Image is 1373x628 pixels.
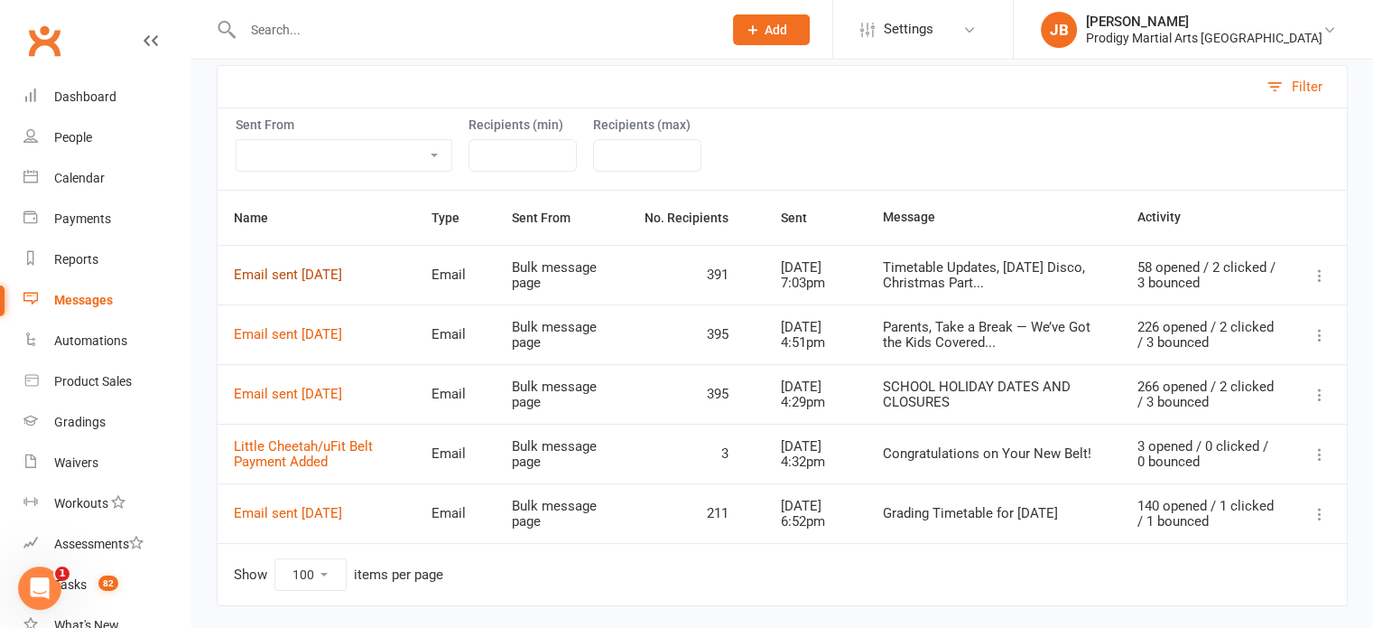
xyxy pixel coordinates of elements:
a: People [23,117,190,158]
div: 266 opened / 2 clicked / 3 bounced [1136,380,1276,409]
span: Add [765,23,787,37]
div: Filter [1292,76,1322,98]
a: Assessments [23,524,190,565]
a: Reports [23,239,190,280]
div: Reports [54,252,98,267]
div: Email [431,327,479,342]
span: Sent [781,211,827,225]
label: Recipients (min) [468,117,577,132]
a: Waivers [23,443,190,483]
button: Add [733,14,810,45]
div: Grading Timetable for [DATE] [883,506,1105,521]
a: Gradings [23,402,190,443]
a: Automations [23,321,190,361]
div: 226 opened / 2 clicked / 3 bounced [1136,320,1276,350]
div: SCHOOL HOLIDAY DATES AND CLOSURES [883,380,1105,409]
div: [DATE] 4:32pm [781,439,850,469]
div: People [54,130,92,145]
div: Parents, Take a Break — We’ve Got the Kids Covered... [883,320,1105,350]
div: Email [431,387,479,402]
div: Show [234,558,443,591]
a: Product Sales [23,361,190,402]
div: [DATE] 6:52pm [781,499,850,529]
span: Name [234,211,288,225]
button: Sent [781,207,827,229]
div: Waivers [54,455,98,470]
div: Payments [54,211,111,226]
div: [DATE] 7:03pm [781,260,850,290]
a: Tasks 82 [23,565,190,605]
div: 140 opened / 1 clicked / 1 bounced [1136,499,1276,529]
a: Little Cheetah/uFit Belt Payment Added [234,438,373,470]
button: Name [234,207,288,229]
div: 3 [645,446,748,462]
button: Sent From [512,207,590,229]
div: Assessments [54,537,144,551]
div: JB [1041,12,1077,48]
span: 82 [98,576,118,591]
a: Email sent [DATE] [234,386,342,402]
input: Search... [237,17,710,42]
th: Message [867,191,1121,245]
div: Bulk message page [512,439,612,469]
a: Calendar [23,158,190,199]
button: Filter [1257,66,1347,108]
a: Messages [23,280,190,321]
div: Bulk message page [512,380,612,409]
div: Congratulations on Your New Belt! [883,446,1105,462]
a: Email sent [DATE] [234,267,342,283]
div: Email [431,506,479,521]
label: Recipients (max) [593,117,701,132]
div: [DATE] 4:29pm [781,380,850,409]
span: Sent From [512,211,590,225]
span: Settings [884,9,933,50]
div: Bulk message page [512,320,612,350]
button: No. Recipients [645,207,748,229]
div: Messages [54,293,113,307]
div: Tasks [54,577,87,592]
div: Workouts [54,496,108,511]
div: Dashboard [54,89,116,104]
span: 1 [55,567,70,581]
div: Timetable Updates, [DATE] Disco, Christmas Part... [883,260,1105,290]
a: Clubworx [22,18,67,63]
div: Calendar [54,171,105,185]
a: Workouts [23,483,190,524]
a: Email sent [DATE] [234,505,342,521]
div: 395 [645,387,748,402]
div: 395 [645,327,748,342]
div: items per page [354,567,443,583]
div: Email [431,267,479,283]
div: Product Sales [54,374,132,389]
label: Sent From [236,117,452,132]
div: 391 [645,267,748,283]
div: [DATE] 4:51pm [781,320,850,350]
div: 58 opened / 2 clicked / 3 bounced [1136,260,1276,290]
div: Bulk message page [512,499,612,529]
div: Gradings [54,415,106,429]
div: Prodigy Martial Arts [GEOGRAPHIC_DATA] [1086,30,1322,46]
div: Automations [54,333,127,348]
div: 211 [645,506,748,521]
a: Email sent [DATE] [234,326,342,342]
th: Activity [1120,191,1293,245]
div: 3 opened / 0 clicked / 0 bounced [1136,439,1276,469]
a: Dashboard [23,77,190,117]
a: Payments [23,199,190,239]
span: Type [431,211,479,225]
iframe: Intercom live chat [18,567,61,610]
div: Email [431,446,479,462]
div: [PERSON_NAME] [1086,14,1322,30]
span: No. Recipients [645,211,748,225]
div: Bulk message page [512,260,612,290]
button: Type [431,207,479,229]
